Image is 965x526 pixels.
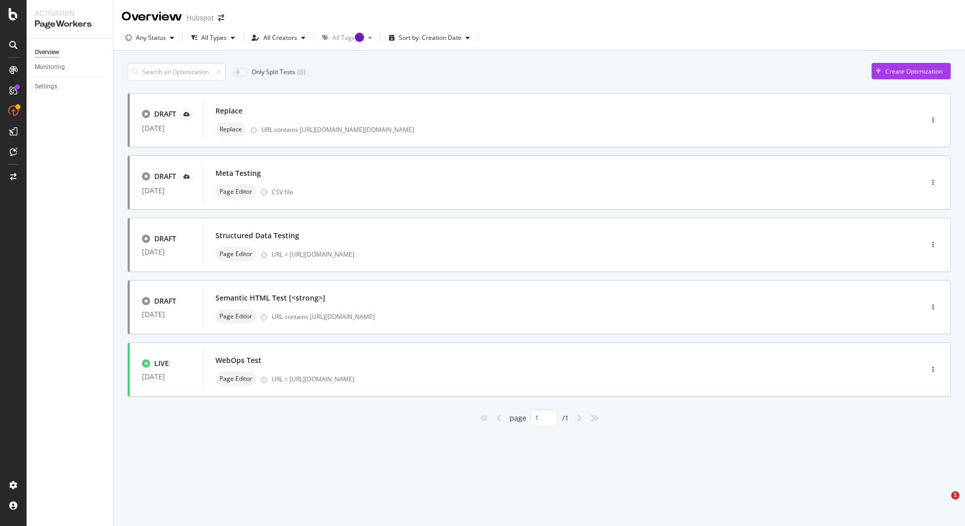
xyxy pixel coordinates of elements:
[142,124,190,132] div: [DATE]
[215,372,256,386] div: neutral label
[220,126,242,132] span: Replace
[215,293,325,303] div: Semantic HTML Test [<strong>]
[930,491,955,516] iframe: Intercom live chat
[220,376,252,382] span: Page Editor
[586,410,602,426] div: angles-right
[215,106,243,116] div: Replace
[510,409,569,427] div: page / 1
[35,62,65,73] div: Monitoring
[35,62,106,73] a: Monitoring
[142,373,190,381] div: [DATE]
[142,187,190,195] div: [DATE]
[215,247,256,261] div: neutral label
[142,248,190,256] div: [DATE]
[220,189,252,195] span: Page Editor
[272,188,293,196] div: CSV file
[399,35,462,41] div: Sort by: Creation Date
[142,310,190,318] div: [DATE]
[872,63,951,79] button: Create Optimization
[122,8,182,26] div: Overview
[215,168,261,178] div: Meta Testing
[492,410,505,426] div: angle-left
[122,30,178,46] button: Any Status
[252,67,295,76] div: Only Split Tests
[154,358,169,369] div: LIVE
[215,122,246,136] div: neutral label
[272,312,879,321] div: URL contains [URL][DOMAIN_NAME]
[35,8,105,18] div: Activation
[218,14,224,21] div: arrow-right-arrow-left
[220,251,252,257] span: Page Editor
[951,491,959,499] span: 1
[215,309,256,324] div: neutral label
[215,355,261,365] div: WebOps Test
[261,125,879,134] div: URL contains [URL][DOMAIN_NAME][DOMAIN_NAME]
[154,296,176,306] div: DRAFT
[573,410,586,426] div: angle-right
[220,313,252,319] span: Page Editor
[272,375,879,383] div: URL = [URL][DOMAIN_NAME]
[154,171,176,181] div: DRAFT
[385,30,474,46] button: Sort by: Creation Date
[35,81,57,92] div: Settings
[332,35,364,41] div: All Tags
[154,109,176,119] div: DRAFT
[318,30,376,46] button: All TagsTooltip anchor
[215,231,299,241] div: Structured Data Testing
[272,250,879,259] div: URL = [URL][DOMAIN_NAME]
[35,47,106,58] a: Overview
[136,35,166,41] div: Any Status
[154,234,176,244] div: DRAFT
[186,13,214,23] div: Hubspot
[355,33,364,42] div: Tooltip anchor
[263,35,297,41] div: All Creators
[128,63,226,81] input: Search an Optimization
[187,30,239,46] button: All Types
[35,18,105,30] div: PageWorkers
[201,35,227,41] div: All Types
[215,185,256,199] div: neutral label
[476,410,492,426] div: angles-left
[35,47,59,58] div: Overview
[885,67,943,76] div: Create Optimization
[248,30,309,46] button: All Creators
[35,81,106,92] a: Settings
[297,67,305,77] div: ( 0 )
